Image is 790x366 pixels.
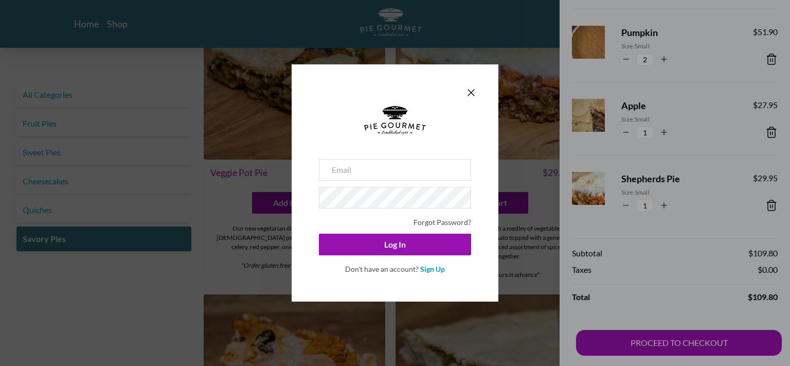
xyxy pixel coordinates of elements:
[319,234,471,255] button: Log In
[420,265,445,273] a: Sign Up
[465,86,477,99] button: Close panel
[319,159,471,181] input: Email
[345,265,419,273] span: Don't have an account?
[414,218,471,226] a: Forgot Password?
